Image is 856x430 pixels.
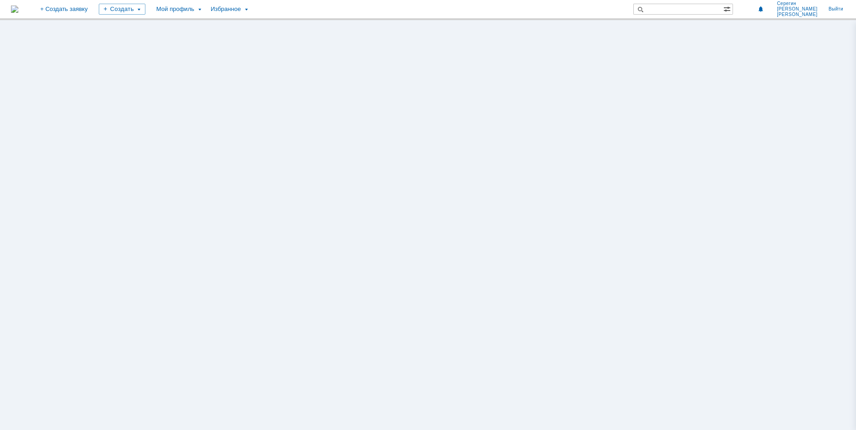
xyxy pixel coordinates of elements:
[11,5,18,13] img: logo
[723,4,733,13] span: Расширенный поиск
[777,1,818,6] span: Серегин
[777,6,818,12] span: [PERSON_NAME]
[11,5,18,13] a: Перейти на домашнюю страницу
[777,12,818,17] span: [PERSON_NAME]
[99,4,145,15] div: Создать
